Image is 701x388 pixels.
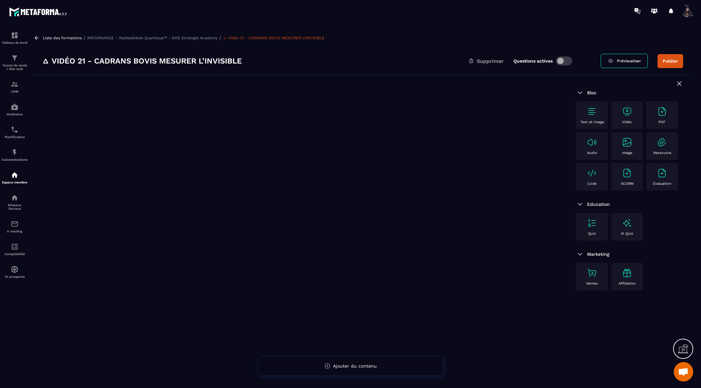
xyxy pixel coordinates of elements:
p: Audio [587,151,597,155]
p: Image [622,151,632,155]
img: text-image no-wra [657,137,667,147]
img: scheduler [11,126,18,134]
p: PDF [658,120,666,124]
p: SCORM [621,182,633,186]
p: Text et image [580,120,604,124]
a: RAYONNANCE – Radiesthésie Quantique™ - DHS Strategie Academy [87,36,217,40]
a: automationsautomationsEspace membre [2,166,28,189]
p: Évaluation [653,182,671,186]
h3: 🜂 Vidéo 21 - CADRANS BOVIS MESURER L’INVISIBLE [42,56,242,66]
a: schedulerschedulerPlanificateur [2,121,28,144]
p: Affiliation [619,281,636,286]
a: Prévisualiser [601,54,648,68]
img: text-image [622,268,632,278]
p: Tableau de bord [2,41,28,44]
a: social-networksocial-networkRéseaux Sociaux [2,189,28,215]
a: accountantaccountantComptabilité [2,238,28,261]
label: Questions actives [513,58,553,64]
img: arrow-down [576,89,584,97]
img: arrow-down [576,200,584,208]
img: automations [11,171,18,179]
span: / [219,35,221,41]
a: Liste des formations [43,36,82,40]
img: social-network [11,194,18,202]
a: Ouvrir le chat [674,362,693,382]
a: 🜂 Vidéo 21 - CADRANS BOVIS MESURER L’INVISIBLE [223,36,325,40]
span: Marketing [587,252,609,257]
p: Vidéo [622,120,632,124]
img: text-image no-wra [587,106,597,117]
img: text-image no-wra [622,137,632,147]
p: CRM [2,90,28,93]
p: Planificateur [2,135,28,139]
p: IA prospects [2,275,28,278]
img: text-image no-wra [587,137,597,147]
img: text-image no-wra [657,168,667,178]
p: Ressource [653,151,671,155]
a: automationsautomationsAutomatisations [2,144,28,166]
img: automations [11,265,18,273]
span: / [83,35,86,41]
img: text-image no-wra [587,218,597,228]
img: text-image no-wra [622,106,632,117]
p: Quiz [588,231,596,236]
img: formation [11,31,18,39]
img: arrow-down [576,250,584,258]
a: formationformationCRM [2,76,28,98]
p: Ventes [586,281,598,286]
span: Education [587,202,610,207]
img: automations [11,103,18,111]
a: automationsautomationsWebinaire [2,98,28,121]
img: text-image [622,218,632,228]
p: E-mailing [2,229,28,233]
p: IA Quiz [621,231,633,236]
p: Webinaire [2,112,28,116]
p: Automatisations [2,158,28,161]
img: email [11,220,18,228]
span: Supprimer [477,58,504,64]
img: text-image no-wra [657,106,667,117]
span: Ajouter du contenu [333,363,377,369]
span: Prévisualiser [617,59,641,63]
img: text-image no-wra [587,168,597,178]
img: text-image no-wra [622,168,632,178]
img: formation [11,54,18,62]
a: formationformationTunnel de vente / Site web [2,49,28,76]
img: logo [9,6,68,18]
a: formationformationTableau de bord [2,27,28,49]
img: text-image no-wra [587,268,597,278]
span: Bloc [587,90,596,95]
img: formation [11,80,18,88]
p: Comptabilité [2,252,28,256]
button: Publier [658,54,683,68]
p: Espace membre [2,181,28,184]
p: Tunnel de vente / Site web [2,64,28,71]
img: automations [11,148,18,156]
p: Code [587,182,596,186]
p: Réseaux Sociaux [2,203,28,210]
a: emailemailE-mailing [2,215,28,238]
img: accountant [11,243,18,251]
